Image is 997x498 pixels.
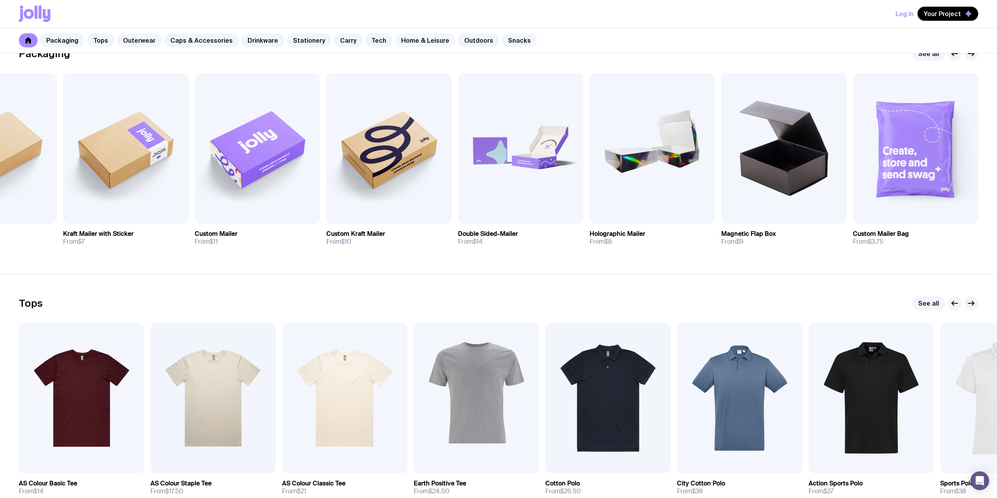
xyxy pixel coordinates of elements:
[458,238,483,246] span: From
[545,487,581,495] span: From
[429,487,449,495] span: $24.50
[19,48,70,60] h2: Packaging
[868,237,883,246] span: $3.75
[502,33,537,47] a: Snacks
[195,230,237,238] h3: Custom Mailer
[34,487,43,495] span: $14
[721,238,744,246] span: From
[809,480,863,487] h3: Action Sports Polo
[940,480,973,487] h3: Sports Polo
[326,224,452,252] a: Custom Kraft MailerFrom$10
[912,296,945,310] a: See all
[63,230,134,238] h3: Kraft Mailer with Sticker
[365,33,393,47] a: Tech
[19,487,43,495] span: From
[677,487,703,495] span: From
[150,487,183,495] span: From
[414,480,466,487] h3: Earth Positive Tee
[282,487,306,495] span: From
[341,237,351,246] span: $10
[164,33,239,47] a: Caps & Accessories
[736,237,744,246] span: $9
[87,33,114,47] a: Tops
[545,480,580,487] h3: Cotton Polo
[692,487,703,495] span: $38
[970,471,989,490] div: Open Intercom Messenger
[210,237,218,246] span: $11
[677,480,725,487] h3: City Cotton Polo
[853,224,978,252] a: Custom Mailer BagFrom$3.75
[560,487,581,495] span: $26.50
[282,480,346,487] h3: AS Colour Classic Tee
[63,224,188,252] a: Kraft Mailer with StickerFrom$7
[395,33,456,47] a: Home & Leisure
[40,33,85,47] a: Packaging
[917,7,978,21] button: Your Project
[287,33,331,47] a: Stationery
[896,7,914,21] button: Log In
[63,238,85,246] span: From
[241,33,284,47] a: Drinkware
[326,230,385,238] h3: Custom Kraft Mailer
[150,480,212,487] h3: AS Colour Staple Tee
[458,230,518,238] h3: Double Sided-Mailer
[195,224,320,252] a: Custom MailerFrom$11
[721,230,776,238] h3: Magnetic Flap Box
[19,480,77,487] h3: AS Colour Basic Tee
[809,487,834,495] span: From
[955,487,966,495] span: $38
[473,237,483,246] span: $14
[721,224,847,252] a: Magnetic Flap BoxFrom$9
[458,224,583,252] a: Double Sided-MailerFrom$14
[590,224,715,252] a: Holographic MailerFrom$8
[458,33,499,47] a: Outdoors
[297,487,306,495] span: $21
[195,238,218,246] span: From
[326,238,351,246] span: From
[940,487,966,495] span: From
[853,238,883,246] span: From
[19,297,43,309] h2: Tops
[414,487,449,495] span: From
[78,237,85,246] span: $7
[924,10,961,18] span: Your Project
[165,487,183,495] span: $17.50
[117,33,162,47] a: Outerwear
[334,33,363,47] a: Carry
[590,238,612,246] span: From
[590,230,645,238] h3: Holographic Mailer
[823,487,834,495] span: $27
[604,237,612,246] span: $8
[912,47,945,61] a: See all
[853,230,909,238] h3: Custom Mailer Bag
